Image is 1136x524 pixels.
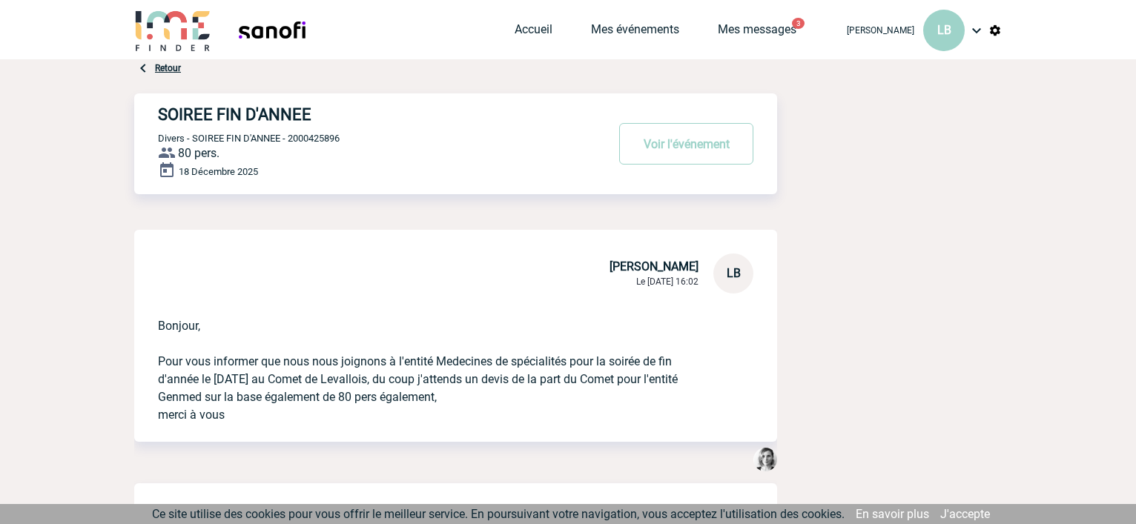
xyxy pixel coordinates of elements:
a: Mes événements [591,22,679,43]
div: Lydie TRELLU 06 Octobre 2025 à 16:31 [753,448,777,474]
span: LB [727,266,741,280]
span: [PERSON_NAME] [847,25,914,36]
span: 80 pers. [178,146,219,160]
p: Bonjour, Pour vous informer que nous nous joignons à l'entité Medecines de spécialités pour la so... [158,293,712,424]
img: 103019-1.png [753,448,777,471]
span: Divers - SOIREE FIN D'ANNEE - 2000425896 [158,133,340,144]
a: J'accepte [940,507,990,521]
span: Ce site utilise des cookies pour vous offrir le meilleur service. En poursuivant votre navigation... [152,507,845,521]
a: Accueil [515,22,552,43]
span: LB [937,23,951,37]
span: Le [DATE] 16:02 [636,276,699,287]
a: Mes messages [718,22,796,43]
img: IME-Finder [134,9,211,51]
button: 3 [792,18,805,29]
span: 18 Décembre 2025 [179,166,258,177]
a: Retour [155,63,181,73]
span: [PERSON_NAME] [610,259,699,273]
a: En savoir plus [856,507,929,521]
h4: SOIREE FIN D'ANNEE [158,105,562,124]
button: Voir l'événement [619,123,753,165]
